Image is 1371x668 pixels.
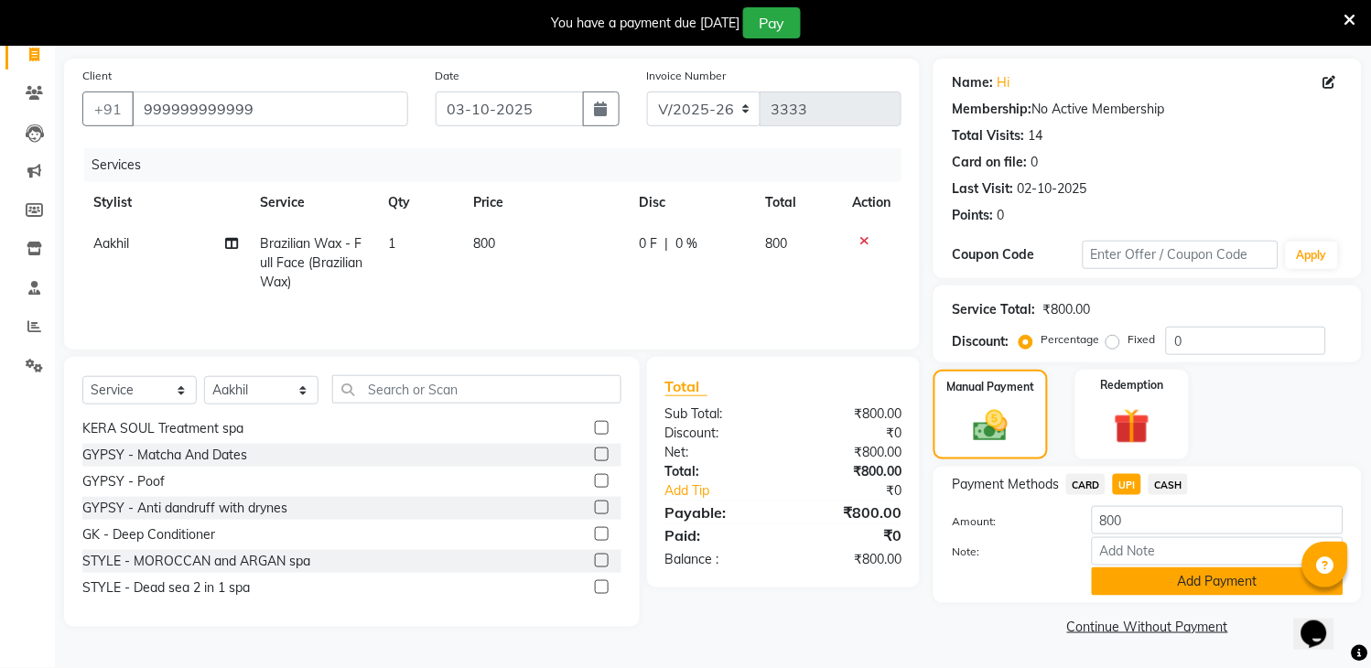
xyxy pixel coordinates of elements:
[1041,331,1099,348] label: Percentage
[743,7,801,38] button: Pay
[1294,595,1353,650] iframe: chat widget
[377,182,462,223] th: Qty
[938,544,1078,560] label: Note:
[997,206,1004,225] div: 0
[93,235,129,252] span: Aakhil
[388,235,395,252] span: 1
[249,182,377,223] th: Service
[82,68,112,84] label: Client
[938,513,1078,530] label: Amount:
[1066,474,1106,495] span: CARD
[783,501,915,523] div: ₹800.00
[1083,241,1279,269] input: Enter Offer / Coupon Code
[628,182,755,223] th: Disc
[952,245,1083,264] div: Coupon Code
[783,443,915,462] div: ₹800.00
[82,578,250,598] div: STYLE - Dead sea 2 in 1 spa
[84,148,915,182] div: Services
[652,462,783,481] div: Total:
[755,182,841,223] th: Total
[952,100,1031,119] div: Membership:
[952,332,1009,351] div: Discount:
[1128,331,1155,348] label: Fixed
[952,100,1344,119] div: No Active Membership
[652,501,783,523] div: Payable:
[1092,537,1344,566] input: Add Note
[766,235,788,252] span: 800
[551,14,739,33] div: You have a payment due [DATE]
[82,525,215,544] div: GK - Deep Conditioner
[82,182,249,223] th: Stylist
[783,524,915,546] div: ₹0
[952,300,1035,319] div: Service Total:
[1286,242,1338,269] button: Apply
[1100,377,1163,393] label: Redemption
[665,377,707,396] span: Total
[639,234,657,253] span: 0 F
[462,182,628,223] th: Price
[675,234,697,253] span: 0 %
[652,424,783,443] div: Discount:
[947,379,1035,395] label: Manual Payment
[1113,474,1141,495] span: UPI
[332,375,621,404] input: Search or Scan
[664,234,668,253] span: |
[1028,126,1042,145] div: 14
[82,499,287,518] div: GYPSY - Anti dandruff with drynes
[1149,474,1188,495] span: CASH
[652,524,783,546] div: Paid:
[841,182,901,223] th: Action
[937,618,1358,637] a: Continue Without Payment
[952,206,993,225] div: Points:
[260,235,362,290] span: Brazilian Wax - Full Face (Brazilian Wax)
[132,92,408,126] input: Search by Name/Mobile/Email/Code
[82,92,134,126] button: +91
[952,73,993,92] div: Name:
[952,179,1013,199] div: Last Visit:
[652,443,783,462] div: Net:
[473,235,495,252] span: 800
[82,472,165,491] div: GYPSY - Poof
[652,481,805,501] a: Add Tip
[783,550,915,569] div: ₹800.00
[1017,179,1086,199] div: 02-10-2025
[783,404,915,424] div: ₹800.00
[1103,404,1160,448] img: _gift.svg
[1042,300,1090,319] div: ₹800.00
[805,481,915,501] div: ₹0
[783,462,915,481] div: ₹800.00
[997,73,1009,92] a: Hi
[1031,153,1038,172] div: 0
[82,552,310,571] div: STYLE - MOROCCAN and ARGAN spa
[783,424,915,443] div: ₹0
[1092,506,1344,534] input: Amount
[652,404,783,424] div: Sub Total:
[82,446,247,465] div: GYPSY - Matcha And Dates
[436,68,460,84] label: Date
[952,126,1024,145] div: Total Visits:
[963,406,1018,446] img: _cash.svg
[82,419,243,438] div: KERA SOUL Treatment spa
[952,475,1059,494] span: Payment Methods
[1092,567,1344,596] button: Add Payment
[647,68,727,84] label: Invoice Number
[652,550,783,569] div: Balance :
[952,153,1027,172] div: Card on file:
